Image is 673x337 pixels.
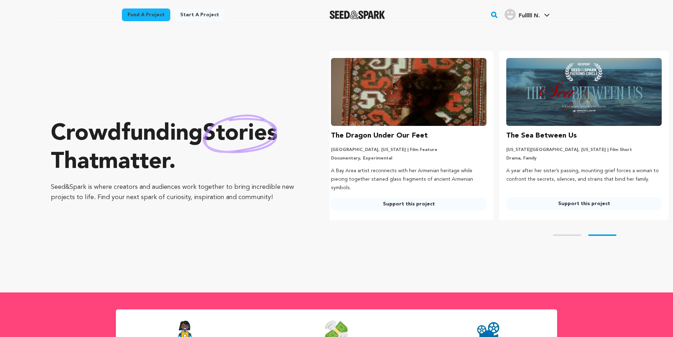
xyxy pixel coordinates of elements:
[331,58,486,126] img: The Dragon Under Our Feet image
[504,9,540,20] div: Fulllll N.'s Profile
[503,7,551,20] a: Fulllll N.'s Profile
[506,156,662,161] p: Drama, Family
[175,8,225,21] a: Start a project
[122,8,170,21] a: Fund a project
[331,130,428,141] h3: The Dragon Under Our Feet
[506,58,662,126] img: The Sea Between Us image
[99,151,169,174] span: matter
[504,9,516,20] img: user.png
[331,156,486,161] p: Documentary, Experimental
[519,13,540,19] span: Fulllll N.
[330,11,385,19] img: Seed&Spark Logo Dark Mode
[203,115,277,153] img: hand sketched image
[506,130,577,141] h3: The Sea Between Us
[503,7,551,22] span: Fulllll N.'s Profile
[506,167,662,184] p: A year after her sister’s passing, mounting grief forces a woman to confront the secrets, silence...
[331,167,486,192] p: A Bay Area artist reconnects with her Armenian heritage while piecing together stained glass frag...
[51,120,301,176] p: Crowdfunding that .
[331,147,486,153] p: [GEOGRAPHIC_DATA], [US_STATE] | Film Feature
[330,11,385,19] a: Seed&Spark Homepage
[51,182,301,203] p: Seed&Spark is where creators and audiences work together to bring incredible new projects to life...
[506,197,662,210] a: Support this project
[331,198,486,210] a: Support this project
[506,147,662,153] p: [US_STATE][GEOGRAPHIC_DATA], [US_STATE] | Film Short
